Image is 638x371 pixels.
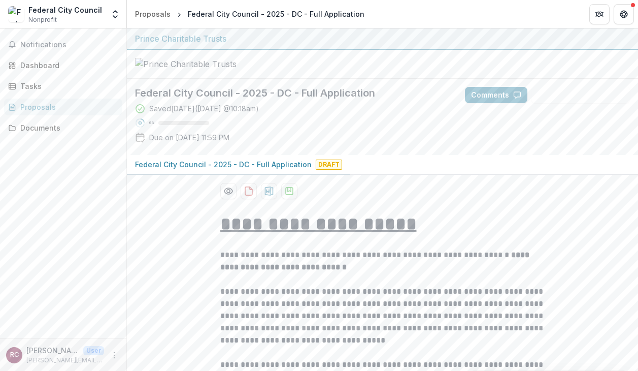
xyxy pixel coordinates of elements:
img: Federal City Council [8,6,24,22]
div: Dashboard [20,60,114,71]
span: Notifications [20,41,118,49]
button: Notifications [4,37,122,53]
div: Proposals [20,102,114,112]
a: Tasks [4,78,122,95]
button: download-proposal [281,183,297,199]
div: Federal City Council [28,5,102,15]
div: Federal City Council - 2025 - DC - Full Application [188,9,364,19]
a: Proposals [131,7,175,21]
p: [PERSON_NAME][EMAIL_ADDRESS][DOMAIN_NAME] [26,356,104,365]
button: Preview 6a806f1b-3c5f-4192-8186-a6668b8c6667-0.pdf [220,183,237,199]
p: Due on [DATE] 11:59 PM [149,132,229,143]
a: Dashboard [4,57,122,74]
nav: breadcrumb [131,7,368,21]
a: Proposals [4,99,122,115]
img: Prince Charitable Trusts [135,58,237,70]
div: Rachel Clark [10,352,19,358]
div: Saved [DATE] ( [DATE] @ 10:18am ) [149,103,259,114]
button: download-proposal [261,183,277,199]
p: [PERSON_NAME] [26,345,79,356]
p: User [83,346,104,355]
p: 0 % [149,119,154,127]
span: Draft [316,160,342,170]
h2: Federal City Council - 2025 - DC - Full Application [135,87,449,99]
button: Partners [589,4,610,24]
button: Open entity switcher [108,4,122,24]
button: More [108,349,120,361]
button: Comments [465,87,527,103]
div: Tasks [20,81,114,91]
span: Nonprofit [28,15,57,24]
div: Documents [20,122,114,133]
p: Federal City Council - 2025 - DC - Full Application [135,159,312,170]
a: Documents [4,119,122,136]
button: Get Help [614,4,634,24]
button: Answer Suggestions [531,87,630,103]
button: download-proposal [241,183,257,199]
div: Prince Charitable Trusts [135,33,630,45]
div: Proposals [135,9,171,19]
